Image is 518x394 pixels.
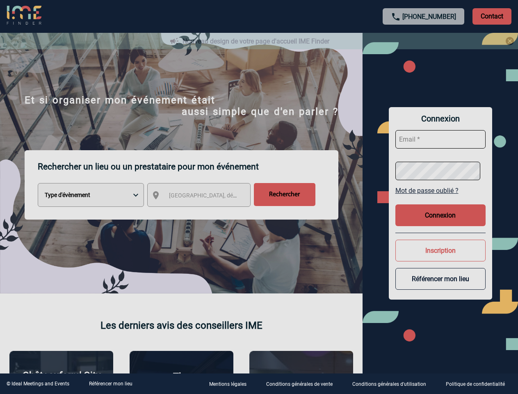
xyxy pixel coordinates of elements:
[439,380,518,388] a: Politique de confidentialité
[352,382,426,387] p: Conditions générales d'utilisation
[209,382,246,387] p: Mentions légales
[7,381,69,387] div: © Ideal Meetings and Events
[89,381,132,387] a: Référencer mon lieu
[260,380,346,388] a: Conditions générales de vente
[346,380,439,388] a: Conditions générales d'utilisation
[266,382,333,387] p: Conditions générales de vente
[203,380,260,388] a: Mentions légales
[446,382,505,387] p: Politique de confidentialité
